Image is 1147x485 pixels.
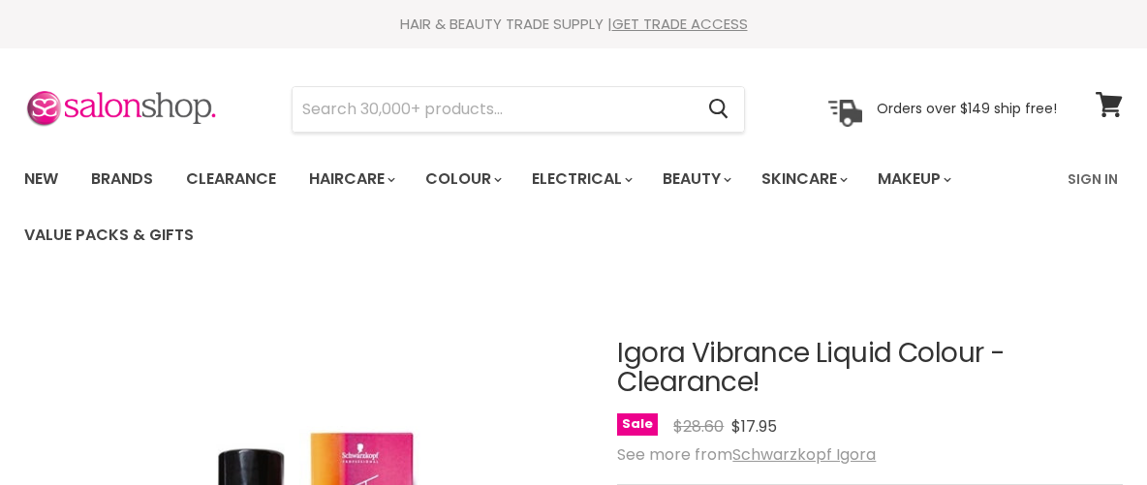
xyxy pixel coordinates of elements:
a: Value Packs & Gifts [10,215,208,256]
span: $17.95 [731,415,777,438]
a: Sign In [1056,159,1130,199]
span: Sale [617,413,658,436]
p: Orders over $149 ship free! [877,100,1057,117]
span: See more from [617,443,876,466]
a: Makeup [863,159,963,199]
a: Beauty [648,159,743,199]
a: Haircare [294,159,407,199]
a: Brands [77,159,168,199]
a: Electrical [517,159,644,199]
form: Product [292,86,745,133]
ul: Main menu [10,151,1056,263]
a: Clearance [171,159,291,199]
span: $28.60 [673,415,724,438]
a: Skincare [747,159,859,199]
a: New [10,159,73,199]
button: Search [693,87,744,132]
h1: Igora Vibrance Liquid Colour - Clearance! [617,339,1123,399]
a: Schwarzkopf Igora [732,443,876,466]
a: GET TRADE ACCESS [612,14,748,34]
a: Colour [411,159,513,199]
input: Search [293,87,693,132]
